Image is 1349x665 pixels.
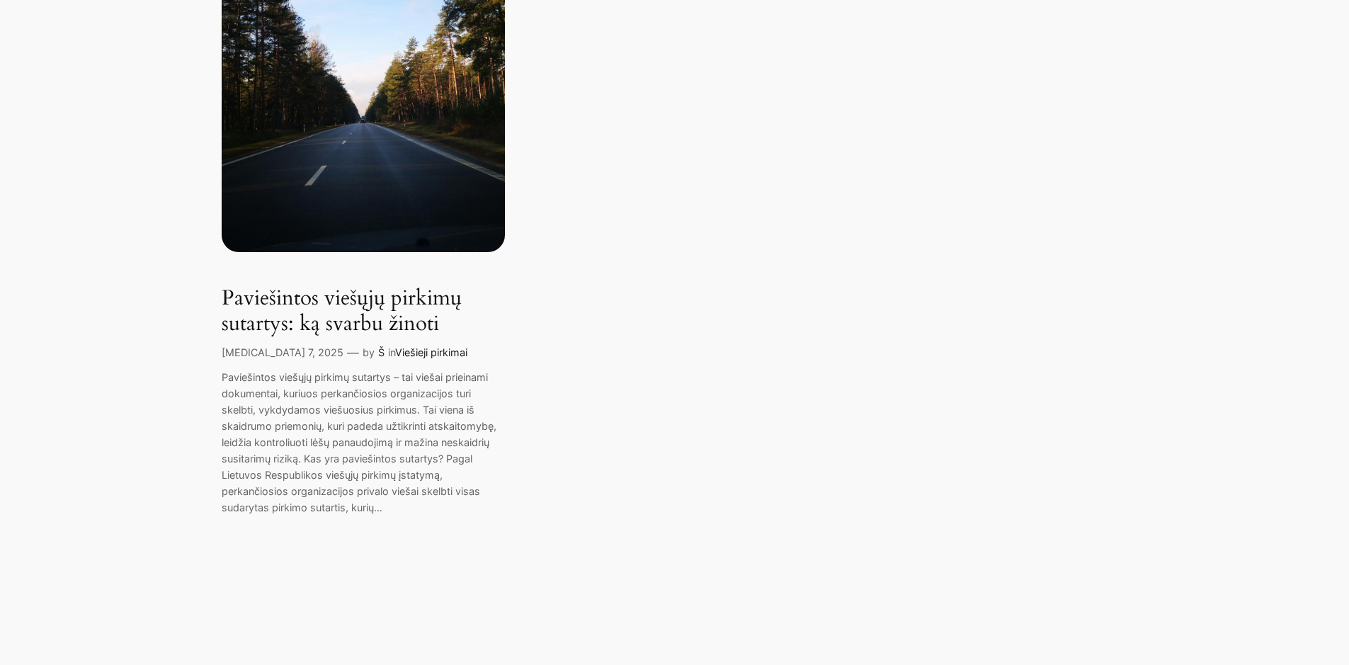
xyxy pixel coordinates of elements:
p: — [347,343,359,362]
a: Viešieji pirkimai [395,346,467,358]
a: Š [378,346,385,358]
span: in [388,346,395,358]
a: Paviešintos viešųjų pirkimų sutartys: ką svarbu žinoti [222,286,505,336]
a: [MEDICAL_DATA] 7, 2025 [222,346,343,358]
p: Paviešintos viešųjų pirkimų sutartys – tai viešai prieinami dokumentai, kuriuos perkančiosios org... [222,369,505,516]
p: by [363,345,375,360]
